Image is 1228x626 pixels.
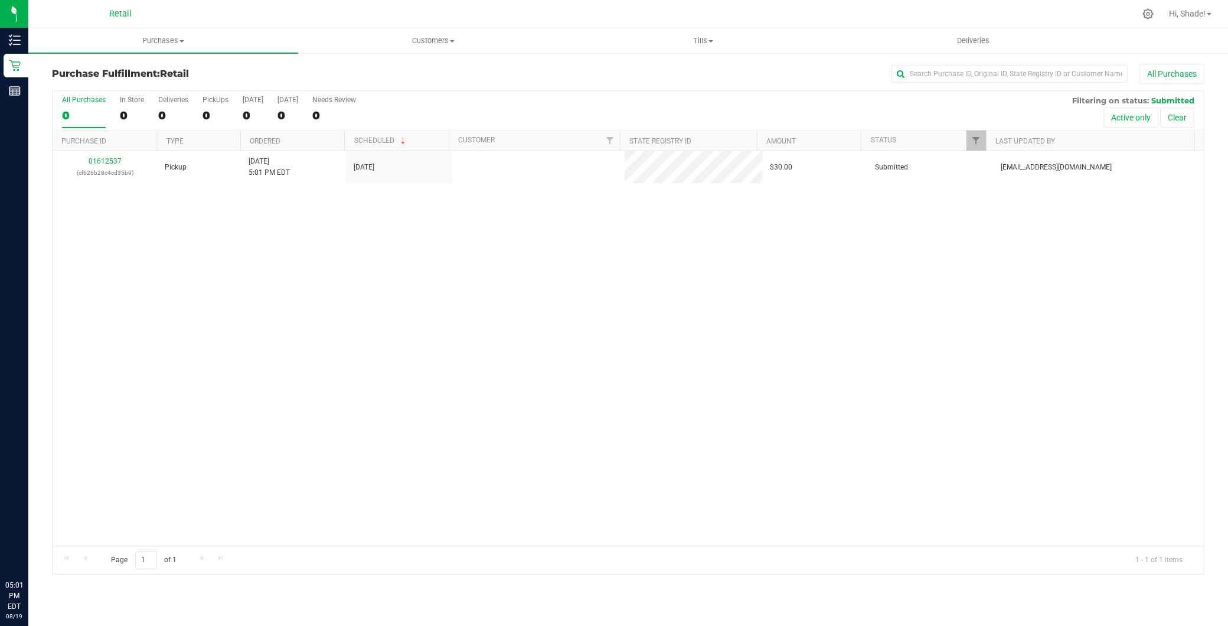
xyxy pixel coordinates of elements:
p: (cf626b28c4cd35b9) [60,167,151,178]
h3: Purchase Fulfillment: [52,69,436,79]
span: Submitted [1151,96,1194,105]
input: 1 [135,551,156,569]
a: Status [871,136,896,144]
span: Retail [160,68,189,79]
div: All Purchases [62,96,106,104]
span: Page of 1 [101,551,186,569]
span: Customers [299,35,567,46]
div: 0 [203,109,228,122]
a: Customer [458,136,495,144]
inline-svg: Reports [9,85,21,97]
div: Needs Review [312,96,356,104]
a: Customers [298,28,568,53]
a: Last Updated By [995,137,1055,145]
a: Amount [766,137,796,145]
div: 0 [312,109,356,122]
span: Purchases [28,35,298,46]
div: 0 [277,109,298,122]
a: Type [166,137,184,145]
a: Ordered [250,137,280,145]
span: [EMAIL_ADDRESS][DOMAIN_NAME] [1001,162,1112,173]
div: 0 [120,109,144,122]
div: 0 [158,109,188,122]
div: In Store [120,96,144,104]
span: $30.00 [770,162,792,173]
span: Pickup [165,162,187,173]
div: 0 [243,109,263,122]
a: Filter [966,131,986,151]
input: Search Purchase ID, Original ID, State Registry ID or Customer Name... [891,65,1128,83]
button: Clear [1160,107,1194,128]
span: 1 - 1 of 1 items [1126,551,1192,569]
p: 08/19 [5,612,23,621]
iframe: Resource center [12,532,47,567]
span: [DATE] [354,162,374,173]
div: 0 [62,109,106,122]
span: [DATE] 5:01 PM EDT [249,156,290,178]
div: [DATE] [243,96,263,104]
div: Manage settings [1141,8,1155,19]
div: [DATE] [277,96,298,104]
inline-svg: Retail [9,60,21,71]
iframe: Resource center unread badge [35,530,49,544]
span: Submitted [875,162,908,173]
span: Tills [569,35,837,46]
a: Tills [568,28,838,53]
span: Hi, Shade! [1169,9,1206,18]
a: State Registry ID [629,137,691,145]
button: Active only [1103,107,1158,128]
a: 01612537 [89,157,122,165]
a: Deliveries [838,28,1108,53]
a: Purchases [28,28,298,53]
span: Deliveries [941,35,1005,46]
button: All Purchases [1139,64,1204,84]
a: Scheduled [354,136,408,145]
div: Deliveries [158,96,188,104]
a: Purchase ID [61,137,106,145]
inline-svg: Inventory [9,34,21,46]
div: PickUps [203,96,228,104]
span: Filtering on status: [1072,96,1149,105]
span: Retail [109,9,132,19]
p: 05:01 PM EDT [5,580,23,612]
a: Filter [600,131,620,151]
